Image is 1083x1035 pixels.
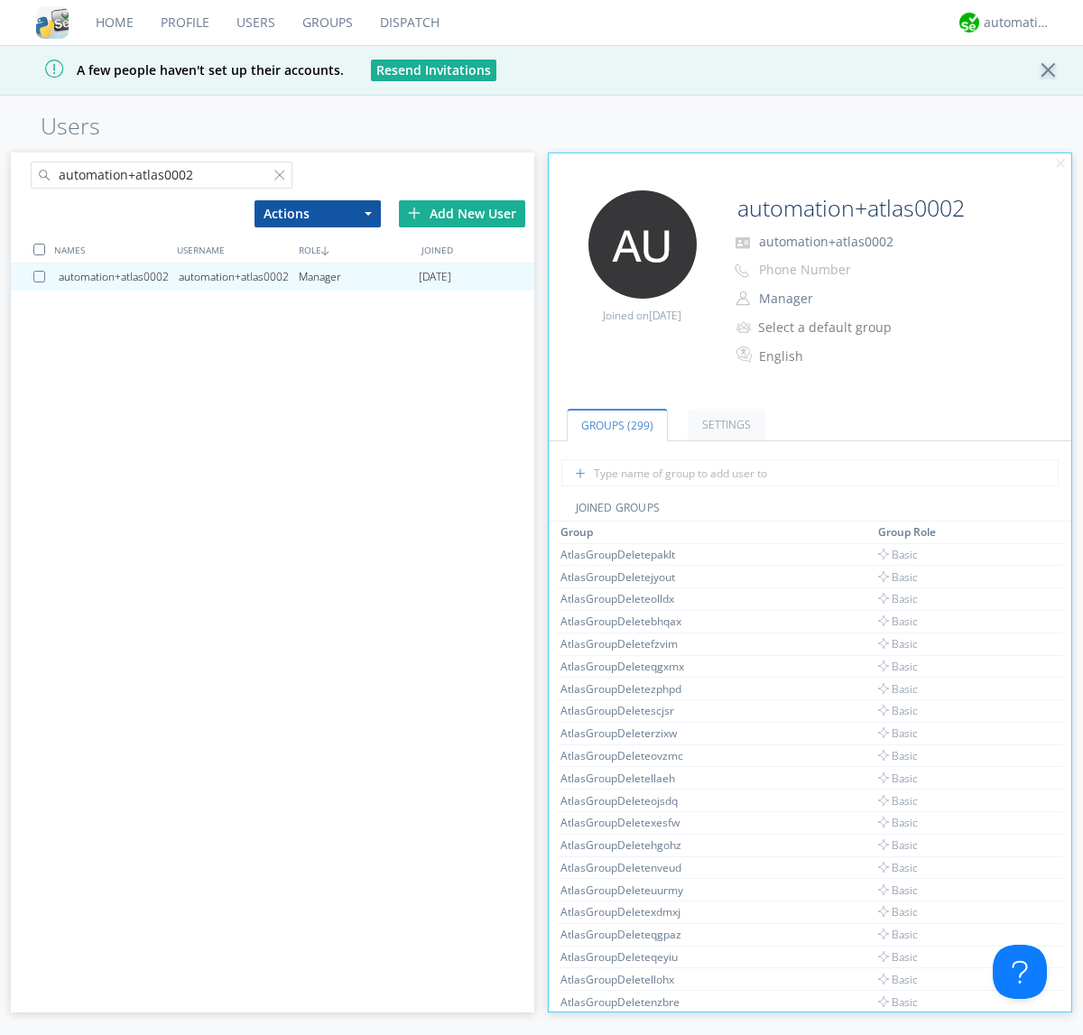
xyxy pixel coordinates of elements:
[759,233,893,250] span: automation+atlas0002
[560,949,696,965] div: AtlasGroupDeleteqeyiu
[560,725,696,741] div: AtlasGroupDeleterzixw
[959,13,979,32] img: d2d01cd9b4174d08988066c6d424eccd
[878,547,918,562] span: Basic
[984,14,1051,32] div: automation+atlas
[588,190,697,299] img: 373638.png
[299,263,419,291] div: Manager
[878,703,918,718] span: Basic
[993,945,1047,999] iframe: Toggle Customer Support
[59,263,179,291] div: automation+atlas0002
[560,904,696,919] div: AtlasGroupDeletexdmxj
[560,591,696,606] div: AtlasGroupDeleteolldx
[730,190,1022,226] input: Name
[603,308,681,323] span: Joined on
[688,409,765,440] a: Settings
[31,162,292,189] input: Search users
[878,748,918,763] span: Basic
[759,347,910,365] div: English
[179,263,299,291] div: automation+atlas0002
[419,263,451,291] span: [DATE]
[758,319,909,337] div: Select a default group
[561,459,1059,486] input: Type name of group to add user to
[560,748,696,763] div: AtlasGroupDeleteovzmc
[560,681,696,697] div: AtlasGroupDeletezphpd
[878,725,918,741] span: Basic
[878,949,918,965] span: Basic
[878,636,918,651] span: Basic
[371,60,496,81] button: Resend Invitations
[560,815,696,830] div: AtlasGroupDeletexesfw
[255,200,381,227] button: Actions
[50,236,171,263] div: NAMES
[172,236,294,263] div: USERNAME
[558,522,875,543] th: Toggle SortBy
[560,569,696,585] div: AtlasGroupDeletejyout
[649,308,681,323] span: [DATE]
[875,522,979,543] th: Toggle SortBy
[549,500,1072,522] div: JOINED GROUPS
[560,927,696,942] div: AtlasGroupDeleteqgpaz
[878,771,918,786] span: Basic
[878,569,918,585] span: Basic
[878,994,918,1010] span: Basic
[560,860,696,875] div: AtlasGroupDeletenveud
[979,522,1021,543] th: Toggle SortBy
[294,236,416,263] div: ROLE
[36,6,69,39] img: cddb5a64eb264b2086981ab96f4c1ba7
[560,659,696,674] div: AtlasGroupDeleteqgxmx
[399,200,525,227] div: Add New User
[417,236,539,263] div: JOINED
[560,547,696,562] div: AtlasGroupDeletepaklt
[408,207,421,219] img: plus.svg
[14,61,344,79] span: A few people haven't set up their accounts.
[878,591,918,606] span: Basic
[878,860,918,875] span: Basic
[735,263,749,278] img: phone-outline.svg
[560,994,696,1010] div: AtlasGroupDeletenzbre
[878,793,918,809] span: Basic
[878,681,918,697] span: Basic
[878,927,918,942] span: Basic
[560,837,696,853] div: AtlasGroupDeletehgohz
[560,636,696,651] div: AtlasGroupDeletefzvim
[560,972,696,987] div: AtlasGroupDeletellohx
[560,703,696,718] div: AtlasGroupDeletescjsr
[878,883,918,898] span: Basic
[1054,158,1067,171] img: cancel.svg
[878,815,918,830] span: Basic
[560,793,696,809] div: AtlasGroupDeleteojsdq
[736,315,754,339] img: icon-alert-users-thin-outline.svg
[878,972,918,987] span: Basic
[736,344,754,365] img: In groups with Translation enabled, this user's messages will be automatically translated to and ...
[736,291,750,306] img: person-outline.svg
[560,883,696,898] div: AtlasGroupDeleteuurmy
[567,409,668,441] a: Groups (299)
[753,286,933,311] button: Manager
[878,614,918,629] span: Basic
[11,263,534,291] a: automation+atlas0002automation+atlas0002Manager[DATE]
[878,904,918,919] span: Basic
[878,837,918,853] span: Basic
[878,659,918,674] span: Basic
[560,614,696,629] div: AtlasGroupDeletebhqax
[560,771,696,786] div: AtlasGroupDeletellaeh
